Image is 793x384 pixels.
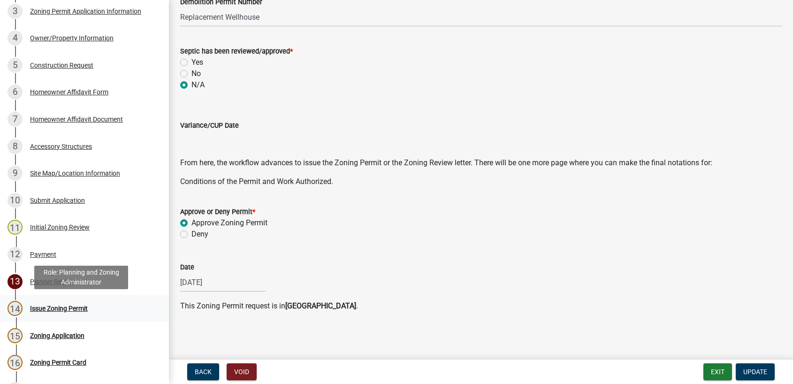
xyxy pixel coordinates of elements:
button: Void [227,363,257,380]
div: Construction Request [30,62,93,69]
input: mm/dd/yyyy [180,273,266,292]
div: 3 [8,4,23,19]
div: Homeowner Affidavit Form [30,89,108,95]
label: Deny [191,229,208,240]
button: Update [736,363,775,380]
label: Approve Zoning Permit [191,217,267,229]
div: Issue Zoning Permit [30,305,88,312]
p: From here, the workflow advances to issue the Zoning Permit or the Zoning Review letter. There wi... [180,157,782,169]
div: 5 [8,58,23,73]
label: Date [180,264,194,271]
button: Exit [703,363,732,380]
label: N/A [191,79,205,91]
div: Homeowner Affidavit Document [30,116,123,123]
div: 9 [8,166,23,181]
strong: [GEOGRAPHIC_DATA] [285,301,356,310]
div: Site Map/Location Information [30,170,120,177]
div: Owner/Property Information [30,35,114,41]
label: Approve or Deny Permit [180,209,255,215]
label: Yes [191,57,203,68]
div: 7 [8,112,23,127]
label: Variance/CUP Date [180,123,239,129]
div: Payment [30,251,56,258]
div: Zoning Permit Card [30,359,86,366]
span: Back [195,368,212,376]
div: 10 [8,193,23,208]
div: Submit Application [30,197,85,204]
div: Zoning Permit Application Information [30,8,141,15]
div: 15 [8,328,23,343]
div: 13 [8,274,23,289]
div: 4 [8,31,23,46]
div: 6 [8,84,23,100]
div: Role: Planning and Zoning Administrator [34,266,128,289]
div: Zoning Application [30,332,84,339]
div: 11 [8,220,23,235]
div: Planner Review [30,278,75,285]
div: 16 [8,355,23,370]
div: Accessory Structures [30,143,92,150]
div: Initial Zoning Review [30,224,90,230]
div: 8 [8,139,23,154]
p: This Zoning Permit request is in . [180,300,782,312]
span: Update [743,368,767,376]
p: Conditions of the Permit and Work Authorized. [180,176,782,187]
div: 14 [8,301,23,316]
label: Septic has been reviewed/approved [180,48,293,55]
button: Back [187,363,219,380]
label: No [191,68,201,79]
div: 12 [8,247,23,262]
